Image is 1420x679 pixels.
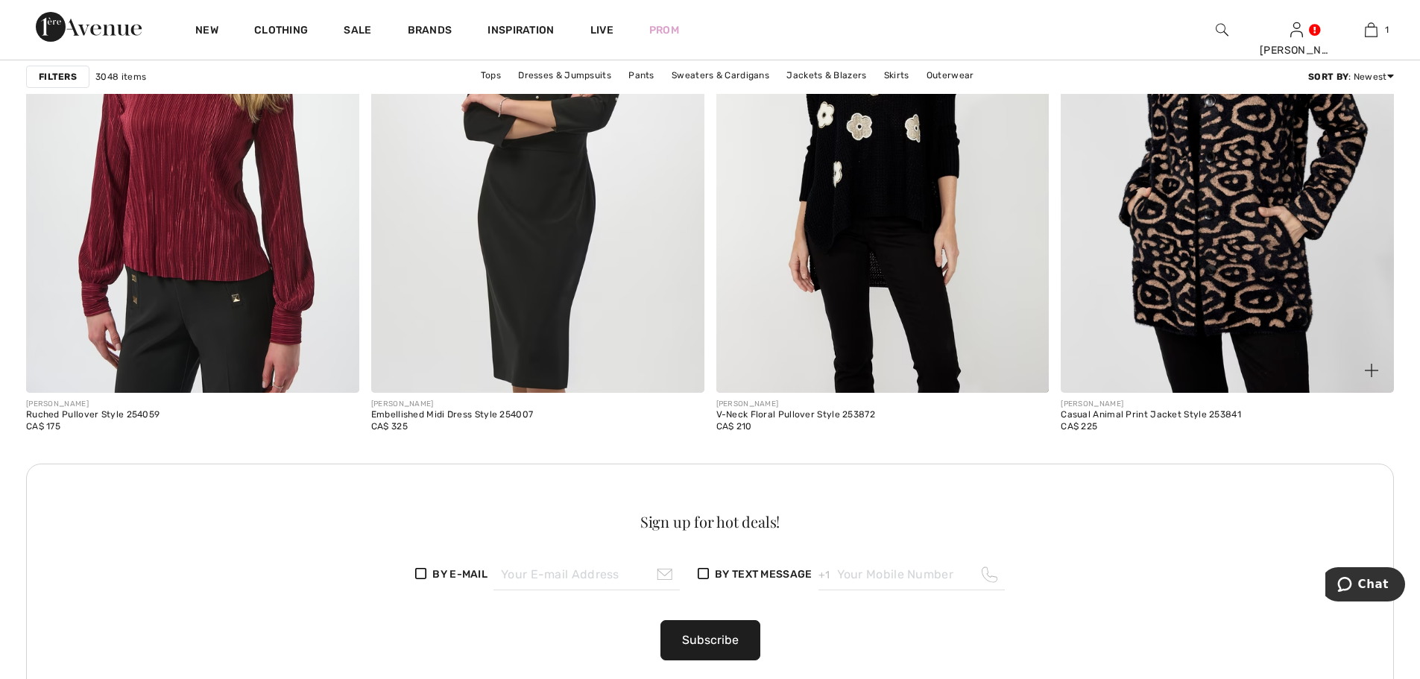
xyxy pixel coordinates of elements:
[1334,21,1407,39] a: 1
[487,24,554,40] span: Inspiration
[371,399,534,410] div: [PERSON_NAME]
[1385,23,1389,37] span: 1
[818,567,830,583] span: +1
[26,399,160,410] div: [PERSON_NAME]
[716,421,752,432] span: CA$ 210
[195,24,218,40] a: New
[649,22,679,38] a: Prom
[1308,70,1394,83] div: : Newest
[919,66,982,85] a: Outerwear
[818,559,1005,590] input: Your Mobile Number
[415,568,426,579] img: check
[660,620,760,660] button: Subscribe
[95,70,146,83] span: 3048 items
[371,421,408,432] span: CA$ 325
[473,66,508,85] a: Tops
[26,421,60,432] span: CA$ 175
[39,70,77,83] strong: Filters
[1308,72,1348,82] strong: Sort By
[1325,567,1405,604] iframe: Opens a widget where you can chat to one of our agents
[1061,399,1241,410] div: [PERSON_NAME]
[254,24,308,40] a: Clothing
[716,399,876,410] div: [PERSON_NAME]
[664,66,777,85] a: Sweaters & Cardigans
[779,66,874,85] a: Jackets & Blazers
[36,12,142,42] img: 1ère Avenue
[1061,421,1097,432] span: CA$ 225
[1290,21,1303,39] img: My Info
[1260,42,1333,58] div: [PERSON_NAME]
[371,410,534,420] div: Embellished Midi Dress Style 254007
[698,568,709,579] img: check
[1290,22,1303,37] a: Sign In
[344,24,371,40] a: Sale
[493,559,680,590] input: Your E-mail Address
[715,566,812,582] span: By Text Message
[1216,21,1228,39] img: search the website
[716,410,876,420] div: V-Neck Floral Pullover Style 253872
[1061,410,1241,420] div: Casual Animal Print Jacket Style 253841
[26,410,160,420] div: Ruched Pullover Style 254059
[877,66,917,85] a: Skirts
[1365,21,1378,39] img: My Bag
[590,22,613,38] a: Live
[432,566,487,582] span: By E-mail
[408,24,452,40] a: Brands
[54,514,1366,529] div: Sign up for hot deals!
[621,66,662,85] a: Pants
[1365,364,1378,377] img: plus_v2.svg
[511,66,619,85] a: Dresses & Jumpsuits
